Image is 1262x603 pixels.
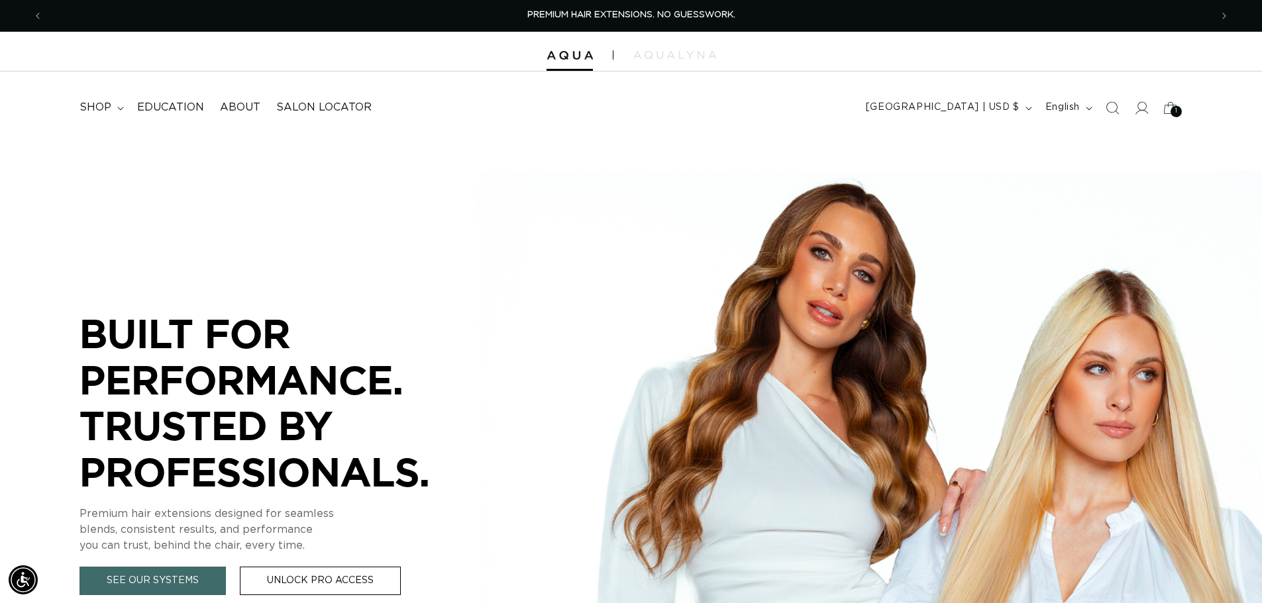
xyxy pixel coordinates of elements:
img: Aqua Hair Extensions [547,51,593,60]
summary: shop [72,93,129,122]
button: [GEOGRAPHIC_DATA] | USD $ [858,95,1037,120]
button: Previous announcement [23,3,52,28]
span: shop [79,101,111,115]
span: About [220,101,260,115]
p: Premium hair extensions designed for seamless blends, consistent results, and performance you can... [79,506,477,553]
button: Next announcement [1210,3,1239,28]
p: BUILT FOR PERFORMANCE. TRUSTED BY PROFESSIONALS. [79,310,477,494]
a: Salon Locator [268,93,380,122]
span: 1 [1175,106,1178,117]
img: aqualyna.com [633,51,716,59]
span: [GEOGRAPHIC_DATA] | USD $ [866,101,1020,115]
span: PREMIUM HAIR EXTENSIONS. NO GUESSWORK. [527,11,735,19]
div: Accessibility Menu [9,565,38,594]
button: English [1037,95,1098,120]
summary: Search [1098,93,1127,122]
a: See Our Systems [79,567,226,595]
span: Salon Locator [276,101,372,115]
span: English [1045,101,1080,115]
a: About [212,93,268,122]
span: Education [137,101,204,115]
a: Unlock Pro Access [240,567,401,595]
a: Education [129,93,212,122]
